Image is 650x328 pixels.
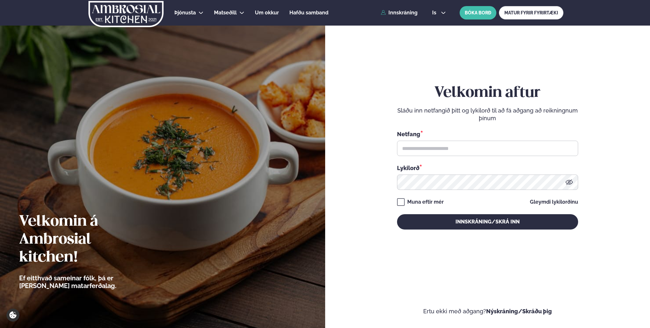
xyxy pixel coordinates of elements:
[255,9,279,17] a: Um okkur
[460,6,496,20] button: BÓKA BORÐ
[499,6,563,20] a: MATUR FYRIR FYRIRTÆKI
[214,9,237,17] a: Matseðill
[381,10,417,16] a: Innskráning
[432,10,438,15] span: is
[88,1,164,27] img: logo
[174,10,196,16] span: Þjónusta
[397,214,578,230] button: Innskráning/Skrá inn
[530,199,578,205] a: Gleymdi lykilorðinu
[486,308,552,315] a: Nýskráning/Skráðu þig
[255,10,279,16] span: Um okkur
[174,9,196,17] a: Þjónusta
[397,164,578,172] div: Lykilorð
[289,9,328,17] a: Hafðu samband
[397,84,578,102] h2: Velkomin aftur
[289,10,328,16] span: Hafðu samband
[397,107,578,122] p: Sláðu inn netfangið þitt og lykilorð til að fá aðgang að reikningnum þínum
[214,10,237,16] span: Matseðill
[19,274,152,290] p: Ef eitthvað sameinar fólk, þá er [PERSON_NAME] matarferðalag.
[427,10,451,15] button: is
[397,130,578,138] div: Netfang
[344,308,631,315] p: Ertu ekki með aðgang?
[6,308,19,322] a: Cookie settings
[19,213,152,267] h2: Velkomin á Ambrosial kitchen!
